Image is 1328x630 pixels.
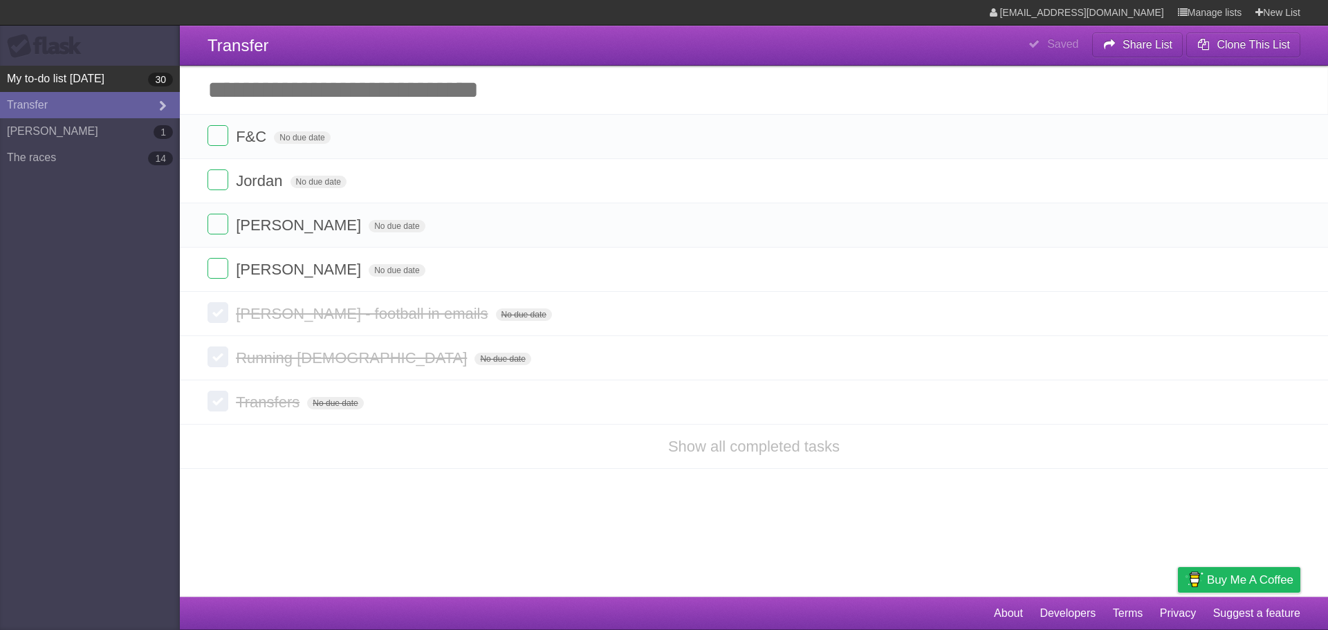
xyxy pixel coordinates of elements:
[274,131,330,144] span: No due date
[236,128,270,145] span: F&C
[236,393,303,411] span: Transfers
[207,302,228,323] label: Done
[1160,600,1196,627] a: Privacy
[207,214,228,234] label: Done
[1185,568,1203,591] img: Buy me a coffee
[207,391,228,411] label: Done
[1207,568,1293,592] span: Buy me a coffee
[236,216,365,234] span: [PERSON_NAME]
[207,125,228,146] label: Done
[148,151,173,165] b: 14
[1040,600,1096,627] a: Developers
[148,73,173,86] b: 30
[236,349,470,367] span: Running [DEMOGRAPHIC_DATA]
[496,308,552,321] span: No due date
[207,169,228,190] label: Done
[994,600,1023,627] a: About
[1092,33,1183,57] button: Share List
[154,125,173,139] b: 1
[236,305,491,322] span: [PERSON_NAME] - football in emails
[307,397,363,409] span: No due date
[207,346,228,367] label: Done
[236,172,286,189] span: Jordan
[207,258,228,279] label: Done
[369,264,425,277] span: No due date
[1123,39,1172,50] b: Share List
[1213,600,1300,627] a: Suggest a feature
[1186,33,1300,57] button: Clone This List
[236,261,365,278] span: [PERSON_NAME]
[290,176,347,188] span: No due date
[7,34,90,59] div: Flask
[1217,39,1290,50] b: Clone This List
[369,220,425,232] span: No due date
[207,36,268,55] span: Transfer
[474,353,531,365] span: No due date
[1047,38,1078,50] b: Saved
[1178,567,1300,593] a: Buy me a coffee
[668,438,840,455] a: Show all completed tasks
[1113,600,1143,627] a: Terms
